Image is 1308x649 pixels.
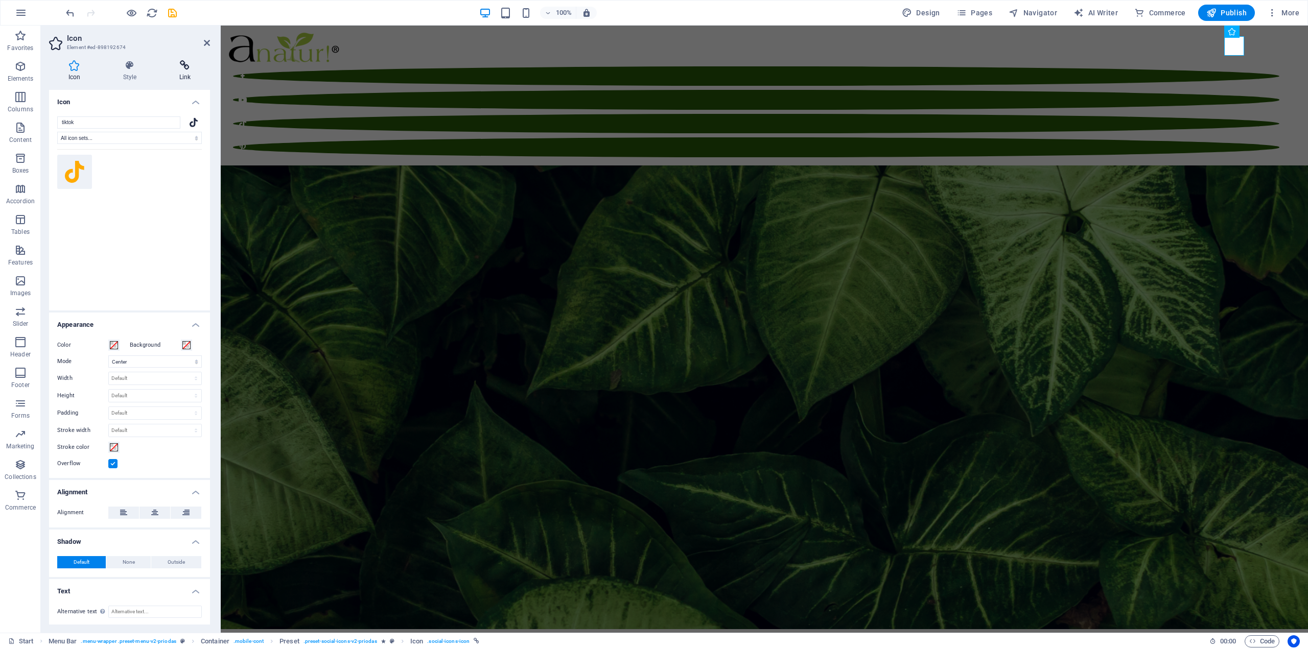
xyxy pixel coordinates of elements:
[956,8,992,18] span: Pages
[410,635,423,647] span: Click to select. Double-click to edit
[166,7,178,19] button: save
[12,166,29,175] p: Boxes
[64,7,76,19] i: Undo: Change link (Ctrl+Z)
[185,116,202,129] div: Tiktok (FontAwesome Brands)
[898,5,944,21] button: Design
[11,381,30,389] p: Footer
[902,8,940,18] span: Design
[8,105,33,113] p: Columns
[57,355,108,368] label: Mode
[1209,635,1236,647] h6: Session time
[57,116,180,129] input: Search icons (square, star half, etc.)
[108,606,202,618] input: Alternative text...
[49,635,77,647] span: Click to select. Double-click to edit
[180,638,185,644] i: This element is a customizable preset
[8,75,34,83] p: Elements
[1288,635,1300,647] button: Usercentrics
[160,60,210,82] h4: Link
[381,638,386,644] i: Element contains an animation
[279,635,299,647] span: Click to select. Double-click to edit
[582,8,591,17] i: On resize automatically adjust zoom level to fit chosen device.
[49,579,210,597] h4: Text
[57,339,108,351] label: Color
[1267,8,1299,18] span: More
[1134,8,1186,18] span: Commerce
[1009,8,1057,18] span: Navigator
[9,136,32,144] p: Content
[8,258,33,267] p: Features
[390,638,394,644] i: This element is a customizable preset
[11,228,30,236] p: Tables
[49,635,480,647] nav: breadcrumb
[57,441,108,453] label: Stroke color
[57,606,108,618] label: Alternative text
[13,320,29,328] p: Slider
[11,412,30,420] p: Forms
[106,556,151,568] button: None
[146,7,158,19] button: reload
[57,393,108,398] label: Height
[49,60,104,82] h4: Icon
[49,480,210,498] h4: Alignment
[123,556,135,568] span: None
[1263,5,1303,21] button: More
[57,410,108,416] label: Padding
[427,635,470,647] span: . social-icons-icon
[1069,5,1122,21] button: AI Writer
[146,7,158,19] i: Reload page
[125,7,137,19] button: Click here to leave preview mode and continue editing
[303,635,377,647] span: . preset-social-icons-v2-priodas
[1245,635,1279,647] button: Code
[57,155,92,189] button: Tiktok (FontAwesome Brands)
[49,530,210,548] h4: Shadow
[57,458,108,470] label: Overflow
[151,556,201,568] button: Outside
[67,34,210,43] h2: Icon
[233,635,264,647] span: . mobile-cont
[1198,5,1255,21] button: Publish
[5,503,36,512] p: Commerce
[474,638,479,644] i: This element is linked
[1227,637,1229,645] span: :
[1220,635,1236,647] span: 00 00
[8,635,34,647] a: Click to cancel selection. Double-click to open Pages
[57,427,108,433] label: Stroke width
[49,90,210,108] h4: Icon
[6,442,34,450] p: Marketing
[57,507,108,519] label: Alignment
[7,44,33,52] p: Favorites
[540,7,576,19] button: 100%
[57,375,108,381] label: Width
[555,7,572,19] h6: 100%
[64,7,76,19] button: undo
[1130,5,1190,21] button: Commerce
[201,635,229,647] span: Click to select. Double-click to edit
[49,313,210,331] h4: Appearance
[57,556,106,568] button: Default
[6,197,35,205] p: Accordion
[1005,5,1061,21] button: Navigator
[1073,8,1118,18] span: AI Writer
[104,60,160,82] h4: Style
[130,339,181,351] label: Background
[10,350,31,358] p: Header
[5,473,36,481] p: Collections
[67,43,190,52] h3: Element #ed-898192674
[1206,8,1247,18] span: Publish
[1249,635,1275,647] span: Code
[81,635,176,647] span: . menu-wrapper .preset-menu-v2-priodas
[168,556,185,568] span: Outside
[952,5,996,21] button: Pages
[74,556,89,568] span: Default
[10,289,31,297] p: Images
[167,7,178,19] i: Save (Ctrl+S)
